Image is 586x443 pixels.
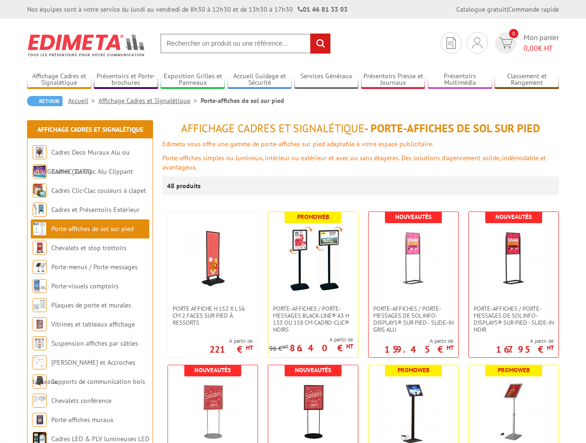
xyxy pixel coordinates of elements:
img: Porte-affiches / Porte-messages Black-Line® A3 H 133 ou 158 cm Cadro-Clic® noirs [280,226,346,291]
span: Porte-affiches / Porte-messages de sol Info-Displays® sur pied - Slide-in Noir [474,305,554,333]
b: Nouveautés [295,366,331,374]
input: rechercher [310,34,330,54]
span: € HT [523,43,559,54]
span: A partir de [384,337,453,345]
b: Nouveautés [495,213,532,221]
a: Classement et Rangement [495,72,559,88]
sup: HT [246,344,253,352]
a: Cadres Clic-Clac couleurs à clapet [51,186,146,195]
a: Cadres Deco Muraux Alu ou [GEOGRAPHIC_DATA] [33,148,130,176]
sup: HT [446,344,453,352]
img: devis rapide [472,37,482,48]
img: Porte-menus / Porte-messages [33,260,47,274]
img: Cimaises et Accroches tableaux [33,355,47,369]
sup: HT [547,344,554,352]
p: 159.45 € [384,347,453,352]
b: Promoweb [498,366,530,374]
p: 86.40 € [290,345,353,351]
img: Porte-affiches / Porte-messages de sol Info-Displays® sur pied - Slide-in Gris Alu [381,226,446,291]
span: 0,00 [523,43,538,53]
a: Porte-affiches / Porte-messages Black-Line® A3 H 133 ou 158 cm Cadro-Clic® noirs [268,305,358,333]
h1: - Porte-affiches de sol sur pied [162,123,559,135]
span: Mon panier [523,32,559,54]
a: Chevalets conférence [51,396,112,405]
a: Retour [27,96,63,106]
a: Porte-affiches de sol sur pied [51,225,133,233]
a: Présentoirs et Porte-brochures [94,72,158,88]
a: Présentoirs Multimédia [428,72,492,88]
div: | [456,5,559,14]
img: Porte Affiche H 152 x L 56 cm 2 faces sur pied à ressorts [180,226,245,291]
span: Affichage Cadres et Signalétique [181,121,364,136]
img: Chevalets conférence [33,394,47,408]
span: A partir de [209,337,253,345]
a: Porte Affiche H 152 x L 56 cm 2 faces sur pied à ressorts [168,305,258,326]
span: 0 [509,29,518,38]
a: Porte-menus / Porte-messages [51,263,138,271]
b: Nouveautés [395,213,432,221]
a: Chevalets et stop trottoirs [51,244,126,252]
a: Supports de communication bois [51,377,145,386]
img: Plaques de porte et murales [33,298,47,312]
img: Cadres et Présentoirs Extérieur [33,203,47,217]
span: A partir de [269,336,353,343]
sup: HT [346,342,353,350]
img: Chevalets et stop trottoirs [33,241,47,255]
a: Affichage Cadres et Signalétique [27,72,91,88]
a: Porte-affiches muraux [51,416,113,424]
a: Accueil Guidage et Sécurité [228,72,292,88]
div: Nos équipes sont à votre service du lundi au vendredi de 8h30 à 12h30 et de 13h30 à 17h30 [27,5,348,14]
strong: 01 46 81 33 03 [298,5,348,14]
a: Vitrines et tableaux affichage [51,320,135,328]
img: Cadres Clic-Clac couleurs à clapet [33,184,47,198]
a: [PERSON_NAME] et Accroches tableaux [33,358,135,386]
b: Nouveautés [195,366,231,374]
a: Cadres LED & PLV lumineuses LED [51,435,149,443]
a: Services Généraux [294,72,359,88]
p: 96 € [269,345,288,352]
img: Cadres Deco Muraux Alu ou Bois [33,145,47,159]
p: 48 produits [167,177,202,195]
span: Porte-affiches / Porte-messages Black-Line® A3 H 133 ou 158 cm Cadro-Clic® noirs [273,305,353,333]
a: Affichage Cadres et Signalétique [37,125,143,134]
img: Suspension affiches par câbles [33,336,47,350]
img: Vitrines et tableaux affichage [33,317,47,331]
a: Porte-visuels comptoirs [51,282,119,290]
img: Edimeta [27,28,146,62]
img: Porte-visuels comptoirs [33,279,47,293]
a: Plaques de porte et murales [51,301,131,309]
font: Porte-affiches simples ou lumineux, intérieur ou extérieur et avec ou sans étagères. Des solution... [162,154,546,171]
img: Porte-affiches de sol sur pied [33,222,47,236]
a: Porte-affiches / Porte-messages de sol Info-Displays® sur pied - Slide-in Noir [469,305,558,333]
a: Exposition Grilles et Panneaux [160,72,225,88]
a: Présentoirs Presse et Journaux [361,72,426,88]
img: devis rapide [446,37,456,49]
a: devis rapide 0 Mon panier 0,00€ HT [493,32,559,54]
font: Edimeta vous offre une gamme de porte-affiches sur pied adaptable à votre espace publicitaire. [162,140,433,148]
p: 167.95 € [496,347,554,352]
a: Catalogue gratuit [456,5,507,14]
img: Porte-affiches / Porte-messages de sol Info-Displays® sur pied - Slide-in Noir [481,226,546,291]
input: Rechercher un produit ou une référence... [160,34,331,54]
a: Affichage Cadres et Signalétique [98,96,201,105]
a: Commande rapide [508,5,559,14]
a: Suspension affiches par câbles [51,339,138,348]
a: Cadres Clic-Clac Alu Clippant [51,167,133,176]
img: Porte-affiches muraux [33,413,47,427]
li: Porte-affiches de sol sur pied [201,96,284,105]
span: Porte Affiche H 152 x L 56 cm 2 faces sur pied à ressorts [173,305,253,326]
b: Promoweb [297,213,329,221]
p: 221 € [209,347,253,352]
span: A partir de [496,337,554,345]
a: Accueil [68,96,98,105]
span: Porte-affiches / Porte-messages de sol Info-Displays® sur pied - Slide-in Gris Alu [373,305,453,333]
a: Porte-affiches / Porte-messages de sol Info-Displays® sur pied - Slide-in Gris Alu [369,305,458,333]
a: Cadres et Présentoirs Extérieur [51,205,140,214]
img: devis rapide [499,38,513,48]
b: Promoweb [398,366,430,374]
sup: HT [282,343,288,350]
